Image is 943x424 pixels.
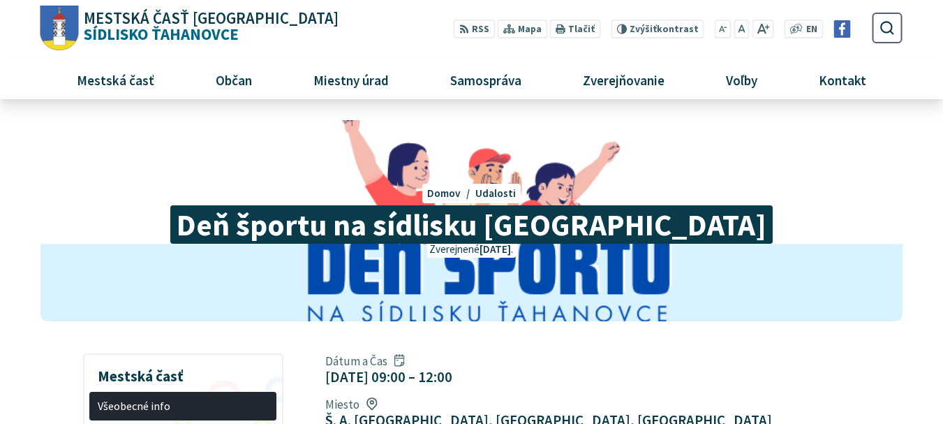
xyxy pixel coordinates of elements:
span: Dátum a Čas [325,353,452,369]
span: Sídlisko Ťahanovce [79,10,339,43]
a: Mapa [498,20,547,38]
span: Deň športu na sídlisku [GEOGRAPHIC_DATA] [170,205,772,244]
a: Logo Sídlisko Ťahanovce, prejsť na domovskú stránku. [40,6,339,51]
a: Voľby [701,61,783,98]
span: Občan [210,61,257,98]
a: Kontakt [794,61,892,98]
span: Mestská časť [GEOGRAPHIC_DATA] [84,10,339,27]
a: Miestny úrad [288,61,414,98]
span: Samospráva [445,61,526,98]
button: Nastaviť pôvodnú veľkosť písma [734,20,749,38]
span: RSS [472,22,489,37]
a: EN [803,22,822,37]
span: Všeobecné info [98,395,269,418]
a: Udalosti [475,187,516,200]
span: [DATE] [480,242,511,256]
button: Zmenšiť veľkosť písma [715,20,732,38]
a: Všeobecné info [89,392,276,421]
a: Mestská časť [51,61,179,98]
span: Mestská časť [71,61,159,98]
img: Prejsť na Facebook stránku [833,20,851,38]
span: Zverejňovanie [577,61,669,98]
button: Zvýšiťkontrast [611,20,704,38]
a: Zverejňovanie [558,61,690,98]
span: EN [806,22,817,37]
span: Mapa [518,22,542,37]
a: Domov [427,187,475,200]
h3: Mestská časť [89,358,276,387]
a: Samospráva [425,61,547,98]
span: Miesto [325,397,772,412]
a: RSS [454,20,495,38]
span: Voľby [721,61,763,98]
span: kontrast [630,24,699,35]
img: Prejsť na domovskú stránku [40,6,79,51]
button: Tlačiť [550,20,600,38]
span: Kontakt [814,61,872,98]
figcaption: [DATE] 09:00 – 12:00 [325,368,452,386]
span: Tlačiť [568,24,595,35]
button: Zväčšiť veľkosť písma [752,20,773,38]
a: Občan [190,61,277,98]
p: Zverejnené . [427,242,515,258]
span: Domov [427,187,461,200]
span: Zvýšiť [630,23,657,35]
span: Miestny úrad [308,61,394,98]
